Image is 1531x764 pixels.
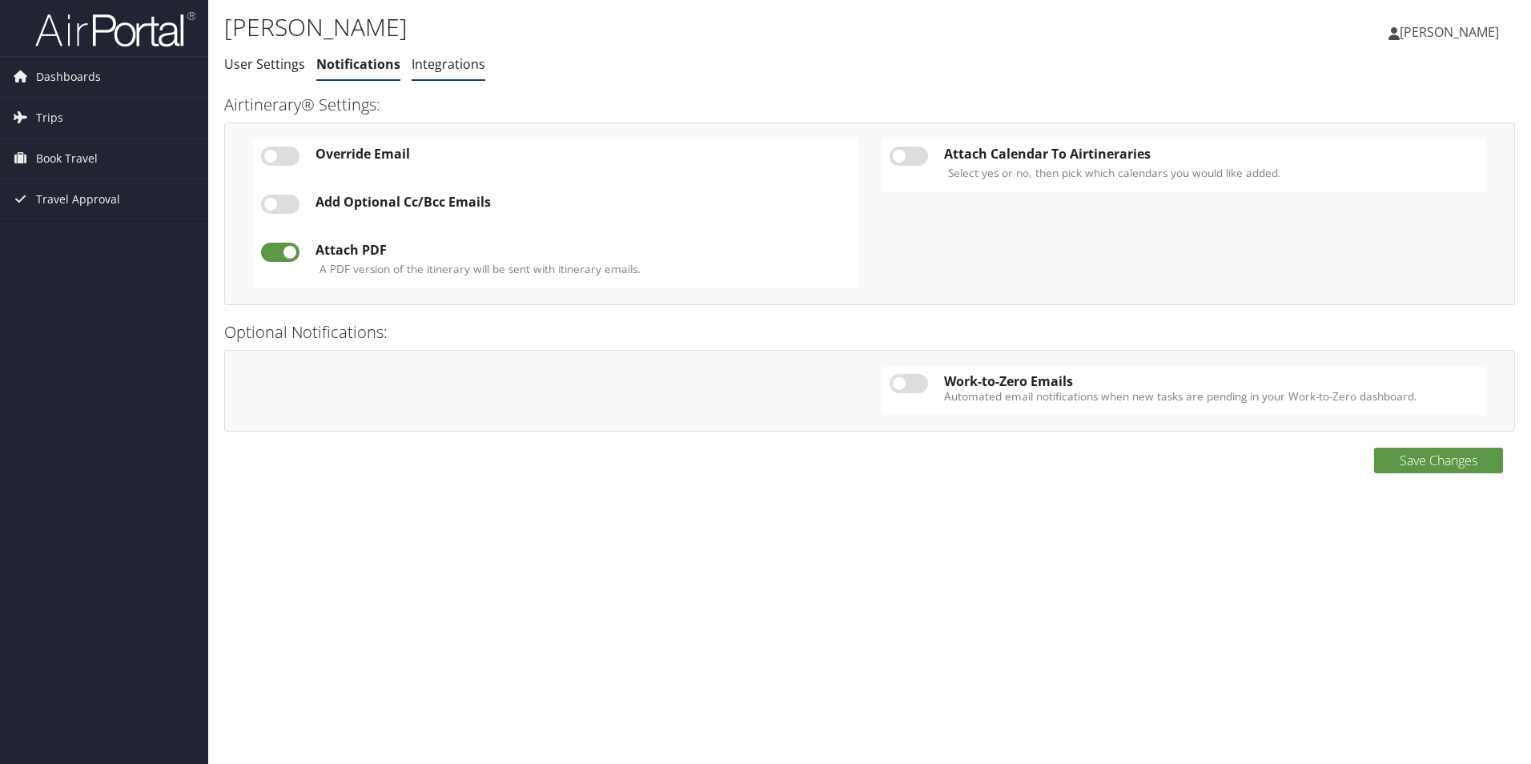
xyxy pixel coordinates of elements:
[319,261,641,277] label: A PDF version of the itinerary will be sent with itinerary emails.
[224,55,305,73] a: User Settings
[1374,448,1503,473] button: Save Changes
[944,388,1478,404] label: Automated email notifications when new tasks are pending in your Work-to-Zero dashboard.
[224,321,1515,344] h3: Optional Notifications:
[1388,8,1515,56] a: [PERSON_NAME]
[36,57,101,97] span: Dashboards
[315,195,850,209] div: Add Optional Cc/Bcc Emails
[316,55,400,73] a: Notifications
[36,179,120,219] span: Travel Approval
[944,147,1478,161] div: Attach Calendar To Airtineraries
[224,10,1085,44] h1: [PERSON_NAME]
[944,374,1478,388] div: Work-to-Zero Emails
[315,243,850,257] div: Attach PDF
[35,10,195,48] img: airportal-logo.png
[315,147,850,161] div: Override Email
[224,94,1515,116] h3: Airtinerary® Settings:
[36,98,63,138] span: Trips
[948,165,1281,181] label: Select yes or no, then pick which calendars you would like added.
[36,139,98,179] span: Book Travel
[1400,23,1499,41] span: [PERSON_NAME]
[412,55,485,73] a: Integrations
